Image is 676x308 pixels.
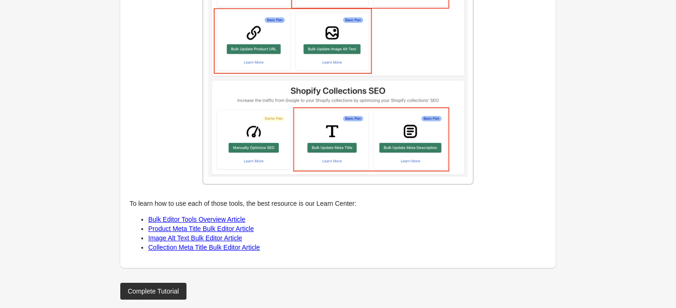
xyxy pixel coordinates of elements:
[148,216,245,223] a: Bulk Editor Tools Overview Article
[120,283,186,300] a: Complete Tutorial
[148,234,242,242] a: Image Alt Text Bulk Editor Article
[128,287,179,295] div: Complete Tutorial
[148,225,254,232] a: Product Meta Title Bulk Editor Article
[148,244,260,251] a: Collection Meta Title Bulk Editor Article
